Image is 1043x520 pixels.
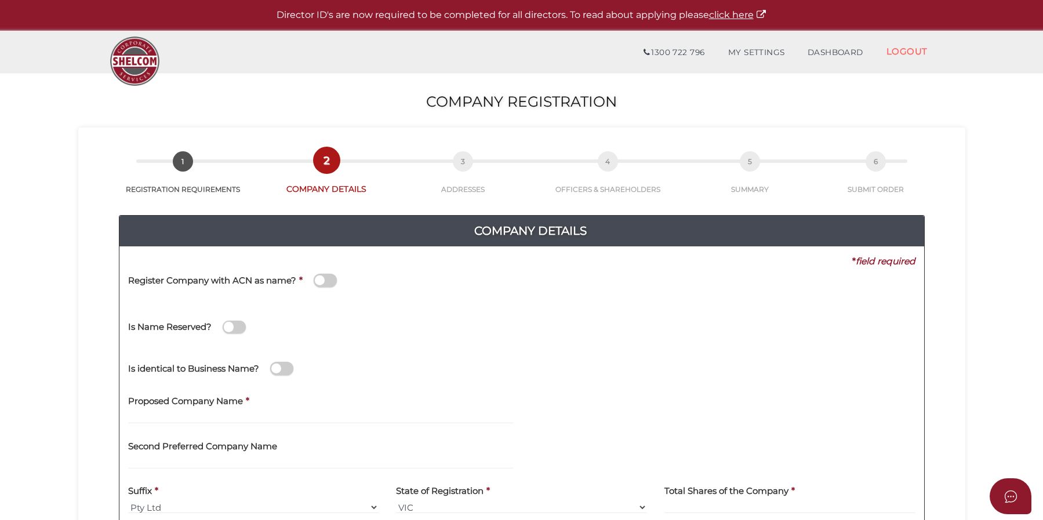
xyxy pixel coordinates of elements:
h4: Total Shares of the Company [664,486,788,496]
span: 5 [740,151,760,172]
a: 2COMPANY DETAILS [259,163,395,195]
a: DASHBOARD [796,41,875,64]
h4: Is identical to Business Name? [128,364,259,374]
h4: Company Details [128,221,933,240]
a: 1300 722 796 [632,41,716,64]
span: 1 [173,151,193,172]
a: 4OFFICERS & SHAREHOLDERS [531,164,685,194]
h4: State of Registration [396,486,484,496]
a: MY SETTINGS [717,41,797,64]
h4: Suffix [128,486,152,496]
span: 3 [453,151,473,172]
a: 3ADDRESSES [395,164,532,194]
h4: Register Company with ACN as name? [128,276,296,286]
h4: Proposed Company Name [128,397,243,406]
span: 2 [317,150,337,170]
span: 6 [866,151,886,172]
a: 5SUMMARY [685,164,816,194]
button: Open asap [990,478,1031,514]
a: LOGOUT [875,39,939,63]
a: click here [709,9,767,20]
a: 6SUBMIT ORDER [815,164,936,194]
a: 1REGISTRATION REQUIREMENTS [107,164,259,194]
span: 4 [598,151,618,172]
h4: Is Name Reserved? [128,322,212,332]
i: field required [856,256,915,267]
img: Logo [104,31,165,92]
h4: Second Preferred Company Name [128,442,277,452]
p: Director ID's are now required to be completed for all directors. To read about applying please [29,9,1014,22]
